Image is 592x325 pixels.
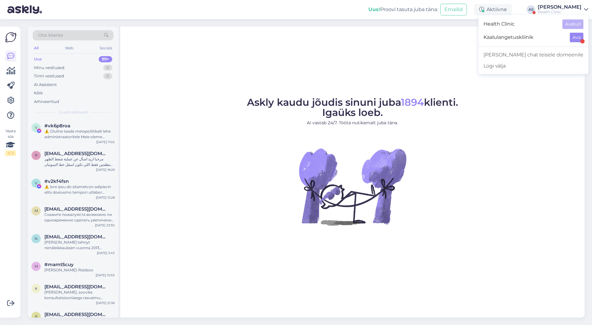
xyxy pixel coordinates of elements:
div: 0 [103,65,112,71]
div: [DATE] 21:36 [96,301,115,305]
span: k [35,286,38,291]
span: Otsi kliente [38,32,63,39]
div: 99+ [99,56,112,62]
div: [DATE] 10:53 [96,273,115,278]
div: Vaata siia [5,128,16,156]
button: Ava [570,33,583,42]
span: m [35,208,38,213]
div: Aktiivne [474,4,512,15]
a: [PERSON_NAME] chat teisele domeenile [479,49,588,60]
span: a [35,314,38,319]
a: [PERSON_NAME]Health Clinic [538,5,588,14]
span: kristinkoks@gmail.com [44,284,109,290]
div: Arhiveeritud [34,99,59,105]
div: Minu vestlused [34,65,64,71]
div: [PERSON_NAME] [538,5,582,10]
div: ⚠️ lore ipsu do sitametcon adipiscin elits doeiusmo tempori utlabor etdolo magnaaliq: enima://min... [44,184,115,195]
p: AI vastab 24/7. Tööta nutikamalt juba täna. [247,120,458,126]
div: [DATE] 3:43 [97,251,115,255]
div: 0 [103,73,112,79]
div: Logi välja [479,60,588,72]
button: Emailid [440,4,467,15]
div: Tiimi vestlused [34,73,64,79]
div: Web [64,44,75,52]
button: Avatud [562,19,583,29]
div: All [33,44,40,52]
span: Uued vestlused [59,109,88,115]
div: AI Assistent [34,82,57,88]
span: roma.nabeel@yahoo.com [44,151,109,156]
span: 1894 [401,96,424,108]
span: n [35,236,38,241]
b: Uus! [368,6,380,12]
div: Uus [34,56,42,62]
span: m [35,264,38,269]
div: [DATE] 23:30 [95,223,115,228]
div: Health Clinic [538,10,582,14]
span: annemaeots24@gmail.com [44,312,109,317]
div: [DATE] 15:28 [96,195,115,200]
span: v [35,181,37,185]
span: #mamt5cuy [44,262,74,267]
div: Kõik [34,90,43,96]
span: Askly kaudu jõudis sinuni juba klienti. Igaüks loeb. [247,96,458,118]
span: r [35,153,38,158]
img: Askly Logo [5,31,17,43]
div: Скажите пожалуйста возможно ли одновременно сделать увеличение груди и абдоминопластику? Если да,... [44,212,115,223]
div: 2 / 3 [5,150,16,156]
div: [DATE] 16:29 [96,167,115,172]
div: Socials [98,44,113,52]
div: [PERSON_NAME] tehnyt nenäleikkauksen vuonna 2013 kotimaassani, mutta en ole täysin tyytyväinen lo... [44,240,115,251]
div: [PERSON_NAME]-Raidsoo [44,267,115,273]
div: [PERSON_NAME], sooviks konsultatsiooniaega rasvaimu protseduuri jaoks [44,290,115,301]
div: AS [527,5,535,14]
span: v [35,125,37,130]
div: ⚠️ Oluline teade metapoliitikalt lehe administraatoritele Meie oleme metapoliitika tugimeeskond. ... [44,129,115,140]
div: [DATE] 11:02 [96,140,115,144]
div: Proovi tasuta juba täna: [368,6,438,13]
span: #vk6p8roa [44,123,70,129]
span: Health Clinic [483,19,557,29]
span: Kaalulangetuskliinik [483,33,565,42]
span: midlis.clean@gmail.com [44,206,109,212]
span: #v2kf4fsn [44,179,69,184]
img: No Chat active [297,131,408,242]
span: nargis.saeedi@hotmail.com [44,234,109,240]
div: مرحبا اريد اسأل عن عملية شفط الظهر لمنطقتين فقط اللي تكون اسفل خط السوتيان كم تكلف [44,156,115,167]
